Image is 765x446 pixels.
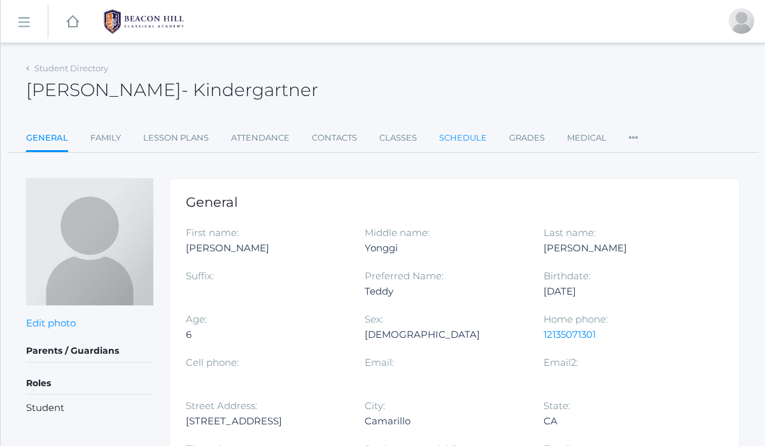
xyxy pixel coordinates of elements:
img: BHCALogos-05-308ed15e86a5a0abce9b8dd61676a3503ac9727e845dece92d48e8588c001991.png [96,6,192,38]
div: [PERSON_NAME] [186,240,346,256]
h5: Roles [26,373,153,394]
label: Email2: [544,356,578,368]
a: General [26,125,68,153]
a: Schedule [439,125,487,151]
label: Sex: [365,313,383,325]
label: Birthdate: [544,270,591,282]
label: Street Address: [186,400,257,412]
label: Preferred Name: [365,270,444,282]
label: Age: [186,313,207,325]
h2: [PERSON_NAME] [26,80,318,100]
span: - Kindergartner [181,79,318,101]
label: Last name: [544,226,596,239]
a: Lesson Plans [143,125,209,151]
h1: General [186,195,723,209]
a: Medical [567,125,607,151]
div: Camarillo [365,414,524,429]
div: 6 [186,327,346,342]
label: Home phone: [544,313,608,325]
a: Student Directory [34,63,108,73]
a: Attendance [231,125,290,151]
div: [STREET_ADDRESS] [186,414,346,429]
label: Middle name: [365,226,430,239]
a: Classes [379,125,417,151]
div: CA [544,414,703,429]
a: Family [90,125,121,151]
a: Edit photo [26,317,76,329]
label: Email: [365,356,394,368]
li: Student [26,401,153,415]
img: Teddy Dahlstrom [26,178,153,305]
div: [DATE] [544,284,703,299]
div: [PERSON_NAME] [544,240,703,256]
div: [DEMOGRAPHIC_DATA] [365,327,524,342]
div: Teddy [365,284,524,299]
label: Cell phone: [186,356,239,368]
div: Yonggi [365,240,524,256]
h5: Parents / Guardians [26,340,153,362]
label: City: [365,400,385,412]
label: State: [544,400,570,412]
label: First name: [186,226,239,239]
a: Contacts [312,125,357,151]
a: Grades [509,125,545,151]
div: Julia Dahlstrom [729,8,754,34]
label: Suffix: [186,270,214,282]
a: 12135071301 [544,328,596,340]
